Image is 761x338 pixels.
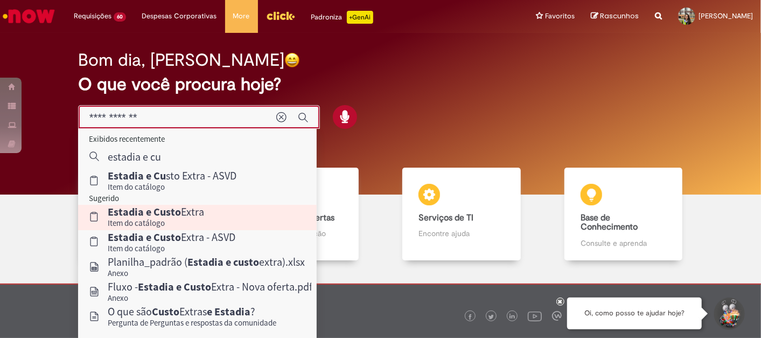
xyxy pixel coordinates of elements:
[467,314,473,320] img: logo_footer_facebook.png
[545,11,575,22] span: Favoritos
[591,11,639,22] a: Rascunhos
[699,11,753,20] span: [PERSON_NAME]
[266,8,295,24] img: click_logo_yellow_360x200.png
[552,311,562,321] img: logo_footer_workplace.png
[528,309,542,323] img: logo_footer_youtube.png
[311,11,373,24] div: Padroniza
[567,298,702,329] div: Oi, como posso te ajudar hoje?
[74,11,111,22] span: Requisições
[233,11,250,22] span: More
[381,168,543,261] a: Serviços de TI Encontre ajuda
[78,51,284,70] h2: Bom dia, [PERSON_NAME]
[142,11,217,22] span: Despesas Corporativas
[600,11,639,21] span: Rascunhos
[581,238,666,249] p: Consulte e aprenda
[78,75,683,94] h2: O que você procura hoje?
[713,298,745,330] button: Iniciar Conversa de Suporte
[1,5,57,27] img: ServiceNow
[542,168,704,261] a: Base de Conhecimento Consulte e aprenda
[57,168,219,261] a: Tirar dúvidas Tirar dúvidas com Lupi Assist e Gen Ai
[488,314,494,320] img: logo_footer_twitter.png
[347,11,373,24] p: +GenAi
[509,314,515,320] img: logo_footer_linkedin.png
[114,12,126,22] span: 60
[284,52,300,68] img: happy-face.png
[418,212,473,223] b: Serviços de TI
[581,212,638,233] b: Base de Conhecimento
[418,228,504,239] p: Encontre ajuda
